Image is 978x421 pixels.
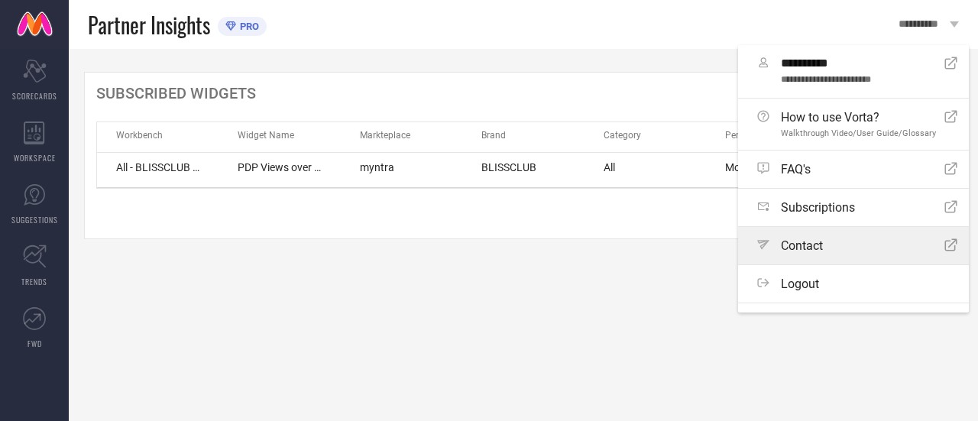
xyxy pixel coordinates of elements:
[738,227,969,264] a: Contact
[116,161,199,173] span: All - BLISSCLUB - Traffic
[28,338,42,349] span: FWD
[604,130,641,141] span: Category
[88,9,210,40] span: Partner Insights
[116,130,163,141] span: Workbench
[11,214,58,225] span: SUGGESTIONS
[481,161,536,173] span: BLISSCLUB
[781,200,855,215] span: Subscriptions
[238,161,321,173] span: All - BLISSCLUB - Traffic
[604,161,615,173] span: All
[14,152,56,164] span: WORKSPACE
[781,162,811,176] span: FAQ's
[360,161,394,173] span: myntra
[481,130,506,141] span: Brand
[236,21,259,32] span: PRO
[238,130,294,141] span: Widget Name
[725,130,769,141] span: Periodicity
[781,277,819,291] span: Logout
[781,128,936,138] span: Walkthrough Video/User Guide/Glossary
[21,276,47,287] span: TRENDS
[781,238,823,253] span: Contact
[781,110,936,125] span: How to use Vorta?
[12,90,57,102] span: SCORECARDS
[725,161,764,173] span: Monthly
[738,99,969,150] a: How to use Vorta?Walkthrough Video/User Guide/Glossary
[738,151,969,188] a: FAQ's
[738,189,969,226] a: Subscriptions
[96,84,950,102] div: SUBSCRIBED WIDGETS
[360,130,410,141] span: Markteplace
